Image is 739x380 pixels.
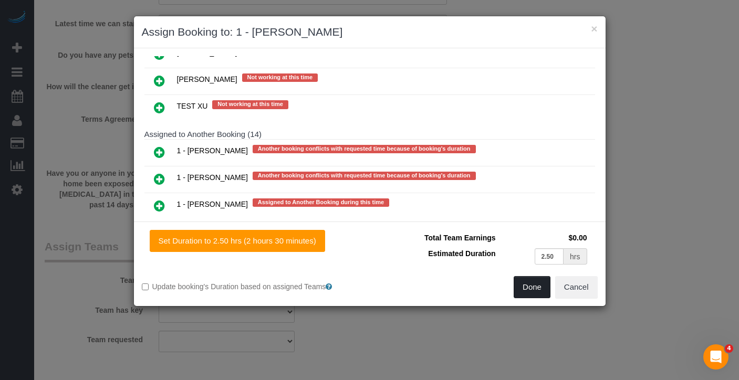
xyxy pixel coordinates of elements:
[591,23,597,34] button: ×
[253,145,476,153] span: Another booking conflicts with requested time because of booking's duration
[253,172,476,180] span: Another booking conflicts with requested time because of booking's duration
[564,248,587,265] div: hrs
[212,100,288,109] span: Not working at this time
[428,249,495,258] span: Estimated Duration
[177,173,248,182] span: 1 - [PERSON_NAME]
[177,102,208,111] span: TEST XU
[498,230,590,246] td: $0.00
[242,73,318,82] span: Not working at this time
[177,75,237,83] span: [PERSON_NAME]
[177,146,248,155] span: 1 - [PERSON_NAME]
[514,276,550,298] button: Done
[177,200,248,208] span: 1 - [PERSON_NAME]
[725,344,733,353] span: 4
[142,24,598,40] h3: Assign Booking to: 1 - [PERSON_NAME]
[142,281,362,292] label: Update booking's Duration based on assigned Teams
[150,230,325,252] button: Set Duration to 2.50 hrs (2 hours 30 minutes)
[378,230,498,246] td: Total Team Earnings
[253,198,389,207] span: Assigned to Another Booking during this time
[555,276,598,298] button: Cancel
[142,283,149,290] input: Update booking's Duration based on assigned Teams
[703,344,728,370] iframe: Intercom live chat
[144,130,595,139] h4: Assigned to Another Booking (14)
